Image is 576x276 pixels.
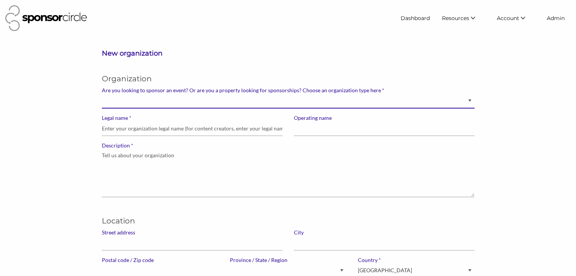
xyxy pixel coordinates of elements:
label: Street address [102,229,283,236]
li: Resources [436,11,491,25]
span: Resources [442,15,469,22]
span: Account [497,15,519,22]
label: City [294,229,475,236]
a: Admin [541,11,571,25]
h5: Organization [102,73,475,84]
h3: New organization [102,49,475,58]
input: Enter your organization legal name (for content creators, enter your legal name) [102,121,283,136]
label: Are you looking to sponsor an event? Or are you a property looking for sponsorships? Choose an or... [102,87,475,94]
label: Province / State / Region [230,257,347,264]
h5: Location [102,216,475,226]
img: Sponsor Circle Logo [5,5,87,31]
label: Description [102,142,475,149]
a: Dashboard [395,11,436,25]
label: Legal name [102,115,283,121]
label: Postal code / Zip code [102,257,219,264]
label: Operating name [294,115,475,121]
li: Account [491,11,541,25]
label: Country [358,257,475,264]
